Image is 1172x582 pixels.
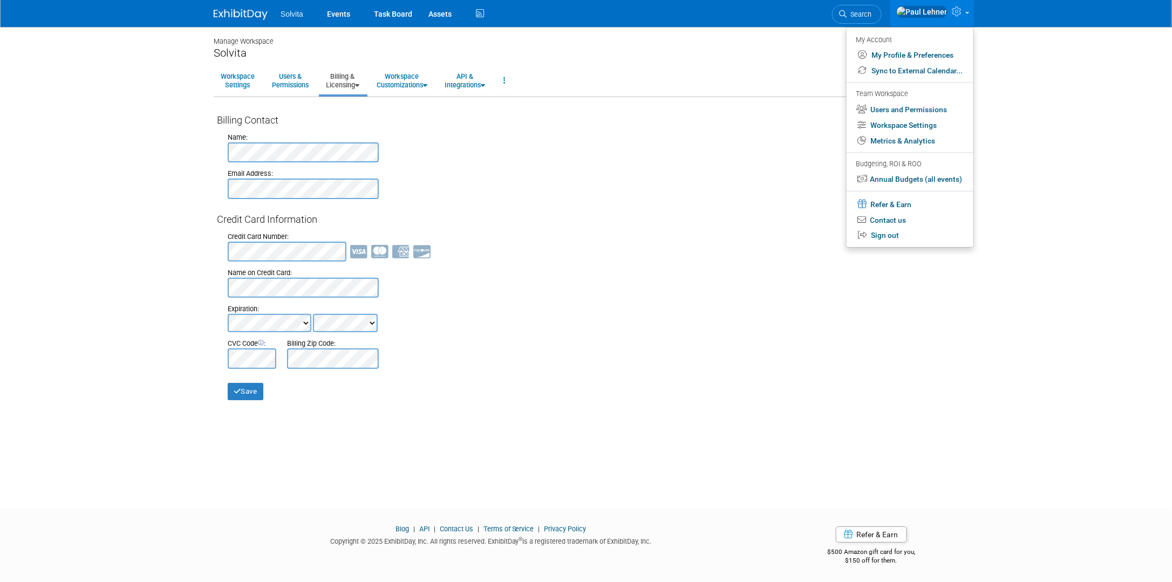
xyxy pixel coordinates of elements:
a: Search [832,5,882,24]
a: Terms of Service [483,525,534,533]
div: Budgeting, ROI & ROO [856,159,963,170]
a: My Profile & Preferences [847,47,973,63]
img: Paul Lehner [896,6,948,18]
div: $150 off for them. [785,556,959,565]
div: Copyright © 2025 ExhibitDay, Inc. All rights reserved. ExhibitDay is a registered trademark of Ex... [214,534,768,546]
span: | [536,525,543,533]
div: Expiration: [228,304,955,314]
a: WorkspaceSettings [214,67,262,94]
div: Solvita [214,46,958,60]
a: Users and Permissions [847,102,973,118]
span: | [411,525,418,533]
a: Contact us [847,213,973,228]
a: API &Integrations [438,67,492,94]
a: API [419,525,430,533]
span: | [431,525,438,533]
a: WorkspaceCustomizations [370,67,434,94]
div: Team Workspace [856,88,963,100]
span: Solvita [281,10,303,18]
div: Email Address: [228,169,955,179]
div: Manage Workspace [214,27,958,46]
a: Workspace Settings [847,118,973,133]
div: CVC Code : [228,339,276,348]
a: Privacy Policy [544,525,587,533]
div: Credit Card Number: [228,232,955,242]
a: Sync to External Calendar... [847,63,973,79]
sup: ® [519,536,523,542]
a: Contact Us [440,525,473,533]
a: Billing &Licensing [319,67,366,94]
div: Billing Contact [217,113,955,127]
a: Annual Budgets (all events) [847,172,973,187]
span: | [475,525,482,533]
a: Refer & Earn [836,526,907,543]
div: Name: [228,133,955,142]
div: Billing Zip Code: [287,339,379,348]
div: $500 Amazon gift card for you, [785,540,959,565]
a: Users &Permissions [265,67,316,94]
a: Refer & Earn [847,196,973,213]
span: Search [847,10,871,18]
img: ExhibitDay [214,9,268,20]
div: My Account [856,33,963,46]
div: Credit Card Information [217,213,955,227]
a: Blog [396,525,409,533]
a: Sign out [847,228,973,243]
a: Metrics & Analytics [847,133,973,149]
button: Save [228,383,263,400]
div: Name on Credit Card: [228,268,955,278]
